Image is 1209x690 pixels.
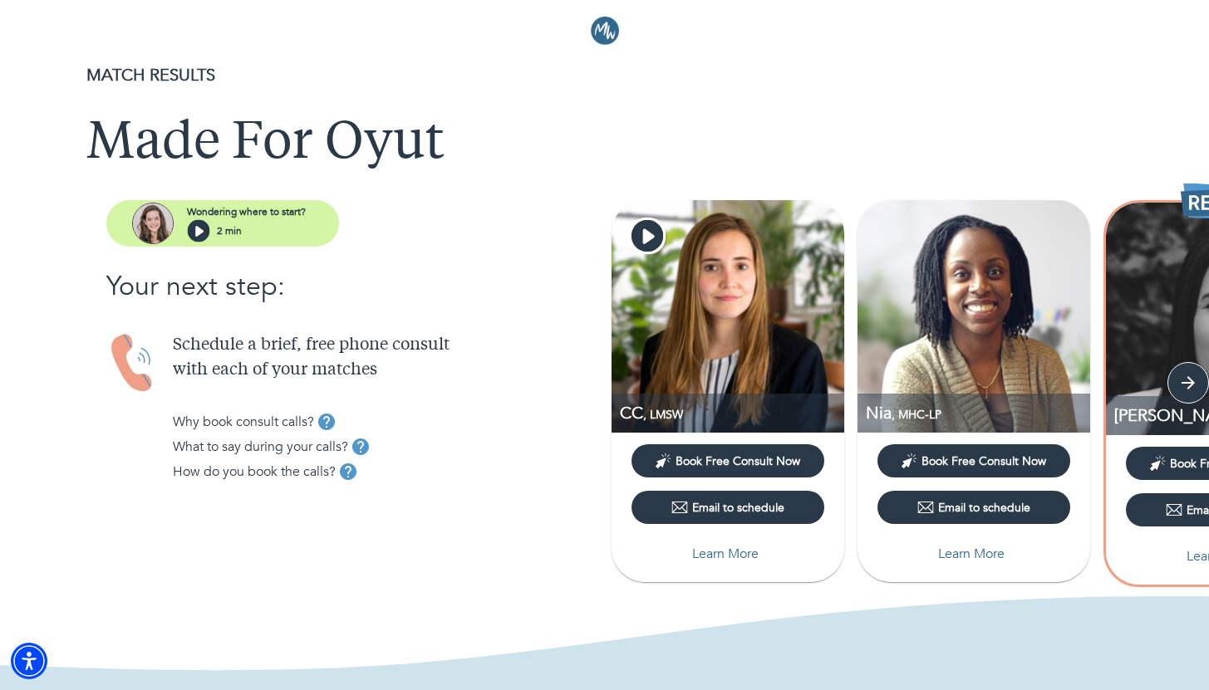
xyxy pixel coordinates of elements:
[86,115,1123,174] h1: Made For Oyut
[643,407,683,423] span: , LMSW
[173,462,336,482] p: How do you book the calls?
[11,643,47,679] div: Accessibility Menu
[877,537,1070,570] button: Learn More
[217,223,242,238] p: 2 min
[632,444,824,477] button: Book Free Consult Now
[132,203,174,244] img: assistant
[106,333,160,394] img: Handset
[877,491,1070,524] button: Email to schedule
[612,200,844,433] img: CC Chadwick profile
[173,412,314,432] p: Why book consult calls?
[620,402,844,424] p: LMSW
[187,204,306,219] p: Wondering where to start?
[314,409,339,434] button: tooltip
[173,437,348,457] p: What to say during your calls?
[921,453,1046,469] span: Book Free Consult Now
[632,491,824,524] button: Email to schedule
[692,544,759,564] p: Learn More
[336,459,361,484] button: tooltip
[348,434,373,459] button: tooltip
[632,537,824,570] button: Learn More
[892,407,941,423] span: , MHC-LP
[858,200,1090,433] img: Nia Millington profile
[877,444,1070,477] button: Book Free Consult Now
[676,453,800,469] span: Book Free Consult Now
[671,499,784,516] div: Email to schedule
[106,200,339,247] button: assistantWondering where to start?2 min
[173,333,605,383] p: Schedule a brief, free phone consult with each of your matches
[938,544,1005,564] p: Learn More
[86,63,1123,88] p: MATCH RESULTS
[106,267,605,306] p: Your next step:
[917,499,1030,516] div: Email to schedule
[591,17,619,45] img: Logo
[866,402,1090,424] p: MHC-LP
